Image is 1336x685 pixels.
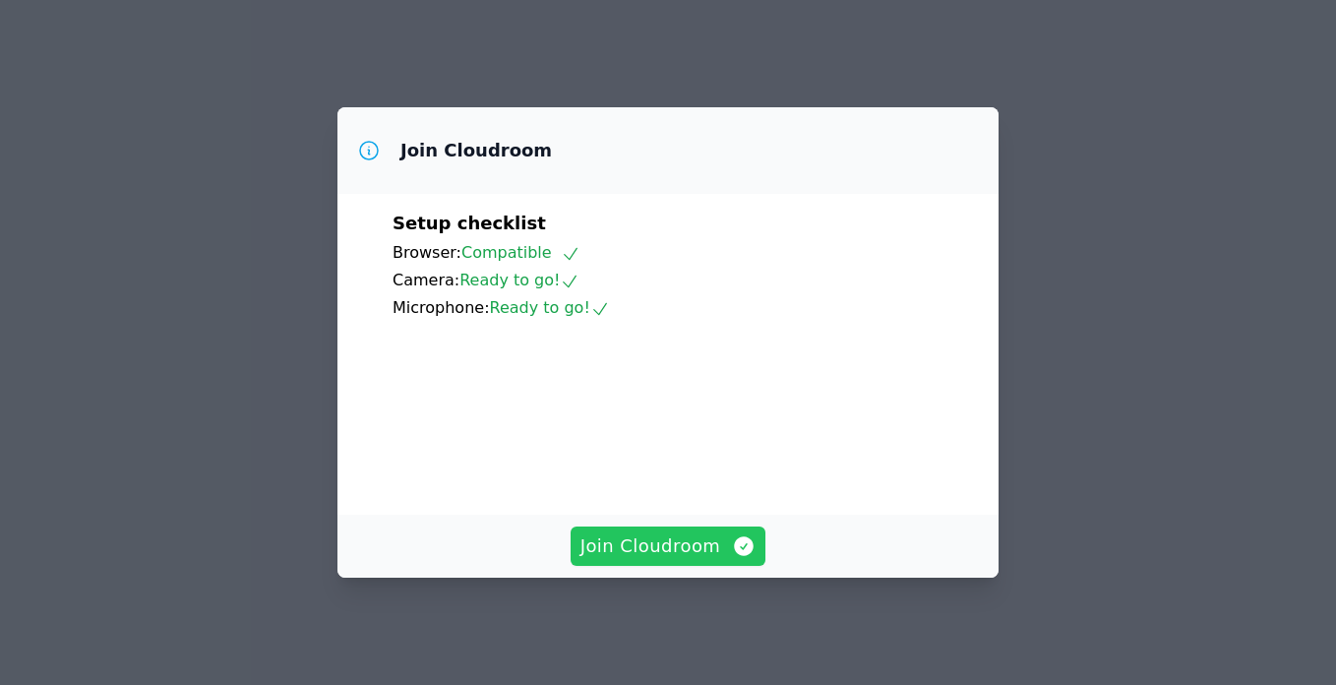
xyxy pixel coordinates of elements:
[393,271,459,289] span: Camera:
[393,298,490,317] span: Microphone:
[580,532,757,560] span: Join Cloudroom
[393,243,461,262] span: Browser:
[461,243,580,262] span: Compatible
[459,271,579,289] span: Ready to go!
[490,298,610,317] span: Ready to go!
[571,527,766,566] button: Join Cloudroom
[400,139,552,162] h3: Join Cloudroom
[393,213,546,233] span: Setup checklist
